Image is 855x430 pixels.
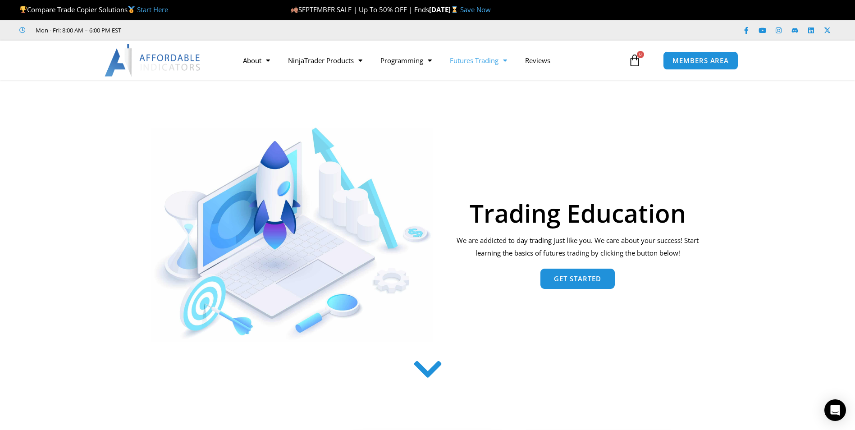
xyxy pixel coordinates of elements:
span: Compare Trade Copier Solutions [19,5,168,14]
a: About [234,50,279,71]
div: Open Intercom Messenger [824,399,846,421]
strong: [DATE] [429,5,460,14]
img: 🍂 [291,6,298,13]
a: Start Here [137,5,168,14]
span: 0 [637,51,644,58]
a: Programming [371,50,441,71]
a: Save Now [460,5,491,14]
span: MEMBERS AREA [672,57,729,64]
a: MEMBERS AREA [663,51,738,70]
span: Get Started [554,275,601,282]
a: NinjaTrader Products [279,50,371,71]
iframe: Customer reviews powered by Trustpilot [134,26,269,35]
a: 0 [615,47,654,73]
img: 🥇 [128,6,135,13]
h1: Trading Education [451,201,704,225]
span: Mon - Fri: 8:00 AM – 6:00 PM EST [33,25,121,36]
a: Reviews [516,50,559,71]
img: LogoAI | Affordable Indicators – NinjaTrader [105,44,201,77]
img: 🏆 [20,6,27,13]
img: AdobeStock 293954085 1 Converted | Affordable Indicators – NinjaTrader [151,128,433,342]
img: ⌛ [451,6,458,13]
nav: Menu [234,50,626,71]
a: Get Started [540,269,615,289]
a: Futures Trading [441,50,516,71]
span: SEPTEMBER SALE | Up To 50% OFF | Ends [291,5,429,14]
p: We are addicted to day trading just like you. We care about your success! Start learning the basi... [451,234,704,260]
